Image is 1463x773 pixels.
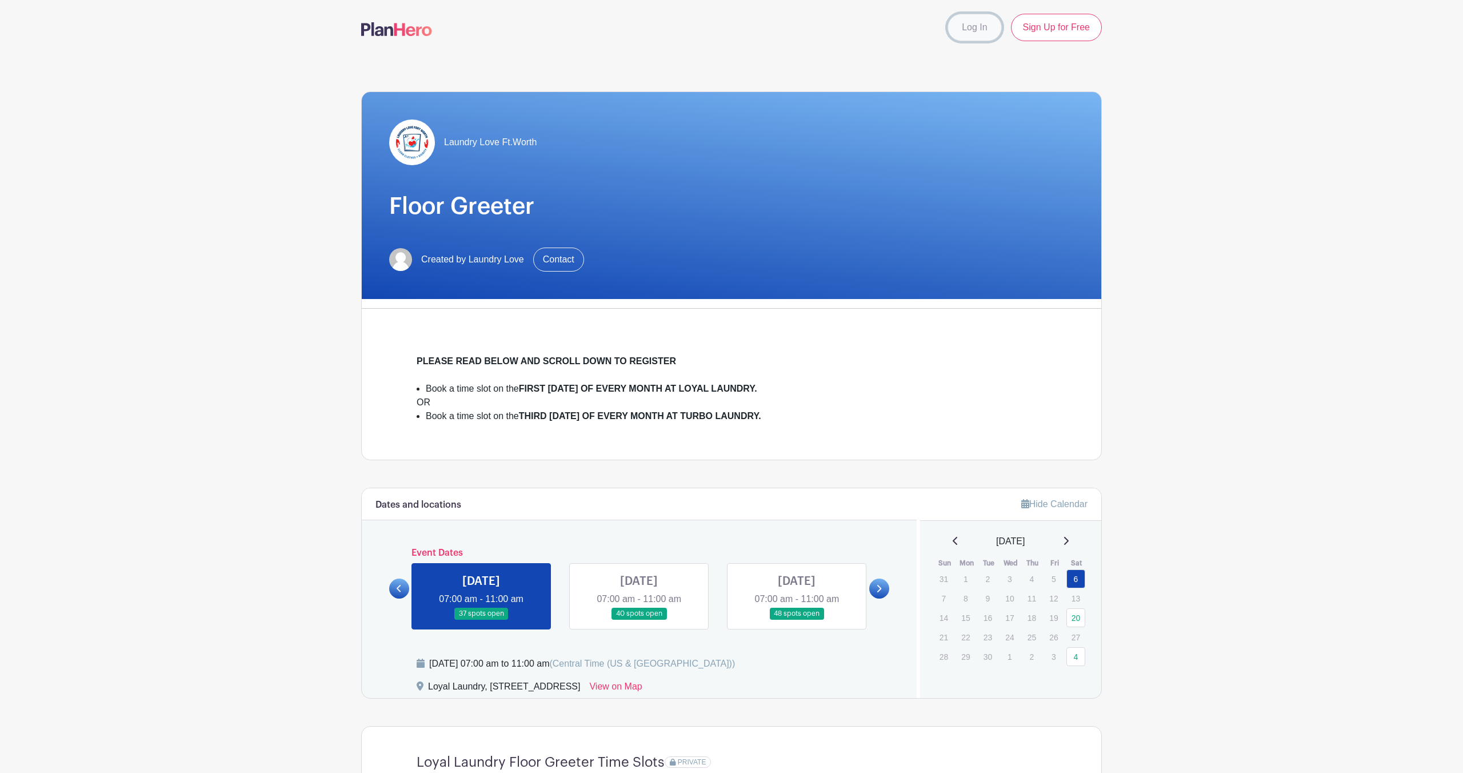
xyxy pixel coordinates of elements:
[978,589,997,607] p: 9
[996,535,1025,548] span: [DATE]
[934,648,953,666] p: 28
[978,628,997,646] p: 23
[426,409,1046,423] li: Book a time slot on the
[1044,628,1063,646] p: 26
[1000,589,1019,607] p: 10
[978,557,1000,569] th: Tue
[934,570,953,588] p: 31
[389,248,412,271] img: default-ce2991bfa6775e67f084385cd625a349d9dcbb7a52a09fb2fda1e96e2d18dcdb.png
[429,657,735,671] div: [DATE] 07:00 am to 11:00 am
[934,557,956,569] th: Sun
[1011,14,1102,41] a: Sign Up for Free
[978,570,997,588] p: 2
[389,119,435,165] img: Laundry-love-logo.jpg
[389,193,1074,220] h1: Floor Greeter
[948,14,1001,41] a: Log In
[361,22,432,36] img: logo-507f7623f17ff9eddc593b1ce0a138ce2505c220e1c5a4e2b4648c50719b7d32.svg
[1000,648,1019,666] p: 1
[549,659,735,668] span: (Central Time (US & [GEOGRAPHIC_DATA]))
[678,758,706,766] span: PRIVATE
[1066,647,1085,666] a: 4
[1044,589,1063,607] p: 12
[519,384,757,393] strong: FIRST [DATE] OF EVERY MONTH AT LOYAL LAUNDRY.
[1022,589,1041,607] p: 11
[934,589,953,607] p: 7
[1066,608,1085,627] a: 20
[444,136,537,149] span: Laundry Love Ft.Worth
[426,382,1046,396] li: Book a time slot on the
[519,411,761,421] strong: THIRD [DATE] OF EVERY MONTH AT TURBO LAUNDRY.
[1000,628,1019,646] p: 24
[978,648,997,666] p: 30
[1044,648,1063,666] p: 3
[417,754,665,771] h4: Loyal Laundry Floor Greeter Time Slots
[1044,609,1063,627] p: 19
[1044,570,1063,588] p: 5
[956,570,975,588] p: 1
[1021,499,1088,509] a: Hide Calendar
[417,396,1046,409] div: OR
[934,609,953,627] p: 14
[421,253,524,266] span: Created by Laundry Love
[1022,609,1041,627] p: 18
[956,648,975,666] p: 29
[1066,589,1085,607] p: 13
[375,500,461,511] h6: Dates and locations
[1022,570,1041,588] p: 4
[1066,628,1085,646] p: 27
[409,548,869,559] h6: Event Dates
[1022,557,1044,569] th: Thu
[1044,557,1066,569] th: Fri
[1022,648,1041,666] p: 2
[978,609,997,627] p: 16
[589,680,642,698] a: View on Map
[1066,569,1085,588] a: 6
[428,680,580,698] div: Loyal Laundry, [STREET_ADDRESS]
[1000,609,1019,627] p: 17
[956,589,975,607] p: 8
[956,557,978,569] th: Mon
[956,609,975,627] p: 15
[956,628,975,646] p: 22
[533,248,584,272] a: Contact
[1022,628,1041,646] p: 25
[934,628,953,646] p: 21
[417,356,676,366] strong: PLEASE READ BELOW AND SCROLL DOWN TO REGISTER
[1066,557,1088,569] th: Sat
[1000,570,1019,588] p: 3
[1000,557,1022,569] th: Wed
